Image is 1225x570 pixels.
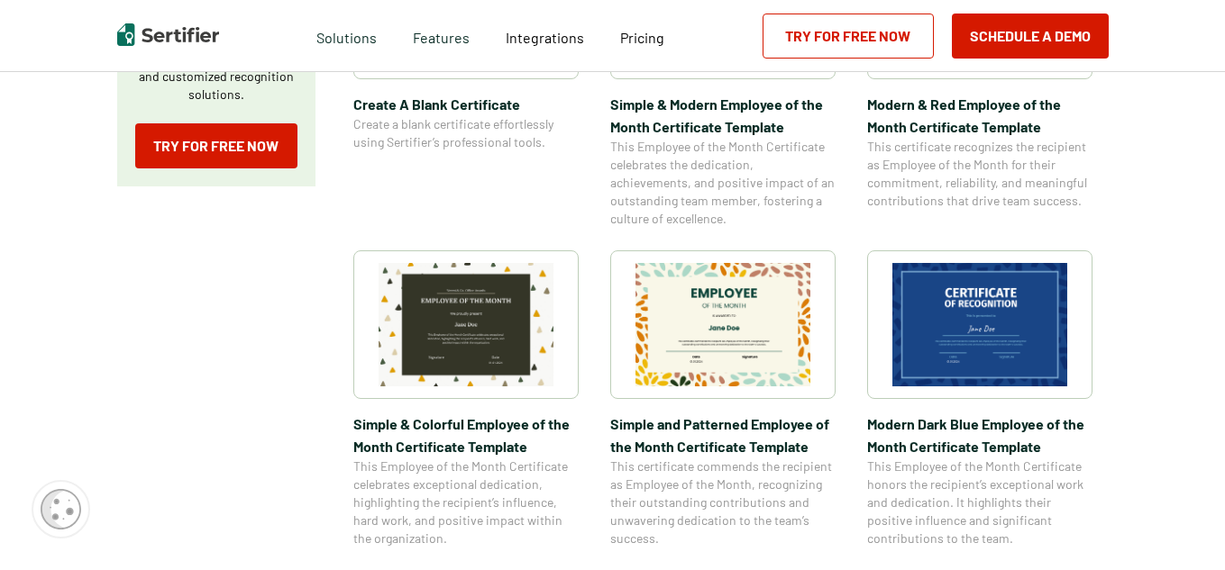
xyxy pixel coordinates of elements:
img: Simple & Colorful Employee of the Month Certificate Template [379,263,553,386]
span: Simple & Colorful Employee of the Month Certificate Template [353,412,579,457]
span: This certificate recognizes the recipient as Employee of the Month for their commitment, reliabil... [867,138,1092,210]
span: Pricing [620,29,664,46]
a: Pricing [620,24,664,47]
span: Simple and Patterned Employee of the Month Certificate Template [610,412,836,457]
span: Create a blank certificate effortlessly using Sertifier’s professional tools. [353,115,579,151]
span: This Employee of the Month Certificate celebrates exceptional dedication, highlighting the recipi... [353,457,579,547]
a: Try for Free Now [763,14,934,59]
span: Modern & Red Employee of the Month Certificate Template [867,93,1092,138]
img: Simple and Patterned Employee of the Month Certificate Template [635,263,810,386]
a: Simple and Patterned Employee of the Month Certificate TemplateSimple and Patterned Employee of t... [610,250,836,547]
iframe: Chat Widget [1135,484,1225,570]
span: Simple & Modern Employee of the Month Certificate Template [610,93,836,138]
img: Sertifier | Digital Credentialing Platform [117,23,219,46]
a: Integrations [506,24,584,47]
a: Modern Dark Blue Employee of the Month Certificate TemplateModern Dark Blue Employee of the Month... [867,250,1092,547]
span: This Employee of the Month Certificate celebrates the dedication, achievements, and positive impa... [610,138,836,228]
img: Modern Dark Blue Employee of the Month Certificate Template [892,263,1067,386]
a: Simple & Colorful Employee of the Month Certificate TemplateSimple & Colorful Employee of the Mon... [353,250,579,547]
span: Solutions [316,24,377,47]
img: Cookie Popup Icon [41,489,81,529]
span: Features [413,24,470,47]
span: This Employee of the Month Certificate honors the recipient’s exceptional work and dedication. It... [867,457,1092,547]
button: Schedule a Demo [952,14,1109,59]
span: Create A Blank Certificate [353,93,579,115]
span: This certificate commends the recipient as Employee of the Month, recognizing their outstanding c... [610,457,836,547]
span: Modern Dark Blue Employee of the Month Certificate Template [867,412,1092,457]
span: Integrations [506,29,584,46]
a: Try for Free Now [135,123,297,168]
